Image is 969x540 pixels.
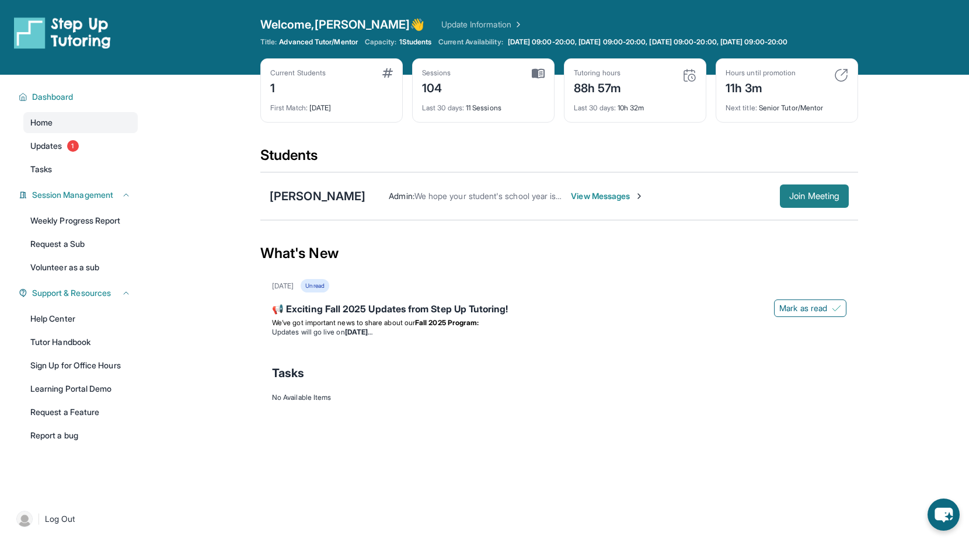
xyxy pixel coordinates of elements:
a: Report a bug [23,425,138,446]
div: [PERSON_NAME] [270,188,365,204]
strong: Fall 2025 Program: [415,318,479,327]
a: Updates1 [23,135,138,156]
div: Senior Tutor/Mentor [726,96,848,113]
img: card [682,68,696,82]
span: Advanced Tutor/Mentor [279,37,357,47]
a: [DATE] 09:00-20:00, [DATE] 09:00-20:00, [DATE] 09:00-20:00, [DATE] 09:00-20:00 [506,37,790,47]
a: Request a Feature [23,402,138,423]
span: 1 [67,140,79,152]
img: Mark as read [832,304,841,313]
span: Capacity: [365,37,397,47]
button: Support & Resources [27,287,131,299]
div: 88h 57m [574,78,622,96]
div: 10h 32m [574,96,696,113]
div: Hours until promotion [726,68,796,78]
img: logo [14,16,111,49]
div: Tutoring hours [574,68,622,78]
div: [DATE] [272,281,294,291]
button: Session Management [27,189,131,201]
div: 11 Sessions [422,96,545,113]
span: Mark as read [779,302,827,314]
span: Session Management [32,189,113,201]
span: Welcome, [PERSON_NAME] 👋 [260,16,425,33]
a: Update Information [441,19,523,30]
span: Tasks [30,163,52,175]
div: What's New [260,228,858,279]
a: Sign Up for Office Hours [23,355,138,376]
div: Unread [301,279,329,292]
a: Request a Sub [23,234,138,255]
img: card [834,68,848,82]
div: 11h 3m [726,78,796,96]
button: Mark as read [774,299,846,317]
span: | [37,512,40,526]
span: Home [30,117,53,128]
button: chat-button [928,499,960,531]
li: Updates will go live on [272,328,846,337]
span: Join Meeting [789,193,839,200]
img: card [382,68,393,78]
span: Dashboard [32,91,74,103]
span: 1 Students [399,37,432,47]
button: Dashboard [27,91,131,103]
div: Students [260,146,858,172]
button: Join Meeting [780,184,849,208]
div: 104 [422,78,451,96]
a: Learning Portal Demo [23,378,138,399]
span: Tasks [272,365,304,381]
div: 1 [270,78,326,96]
div: [DATE] [270,96,393,113]
span: Title: [260,37,277,47]
img: Chevron Right [511,19,523,30]
span: View Messages [571,190,644,202]
span: Log Out [45,513,75,525]
span: Last 30 days : [422,103,464,112]
span: Admin : [389,191,414,201]
div: No Available Items [272,393,846,402]
a: Volunteer as a sub [23,257,138,278]
span: Updates [30,140,62,152]
strong: [DATE] [345,328,372,336]
img: Chevron-Right [635,191,644,201]
img: card [532,68,545,79]
div: Sessions [422,68,451,78]
a: Weekly Progress Report [23,210,138,231]
a: |Log Out [12,506,138,532]
div: Current Students [270,68,326,78]
a: Help Center [23,308,138,329]
span: Next title : [726,103,757,112]
span: We’ve got important news to share about our [272,318,415,327]
a: Home [23,112,138,133]
div: 📢 Exciting Fall 2025 Updates from Step Up Tutoring! [272,302,846,318]
span: Current Availability: [438,37,503,47]
span: First Match : [270,103,308,112]
a: Tasks [23,159,138,180]
span: [DATE] 09:00-20:00, [DATE] 09:00-20:00, [DATE] 09:00-20:00, [DATE] 09:00-20:00 [508,37,787,47]
img: user-img [16,511,33,527]
span: Support & Resources [32,287,111,299]
a: Tutor Handbook [23,332,138,353]
span: Last 30 days : [574,103,616,112]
